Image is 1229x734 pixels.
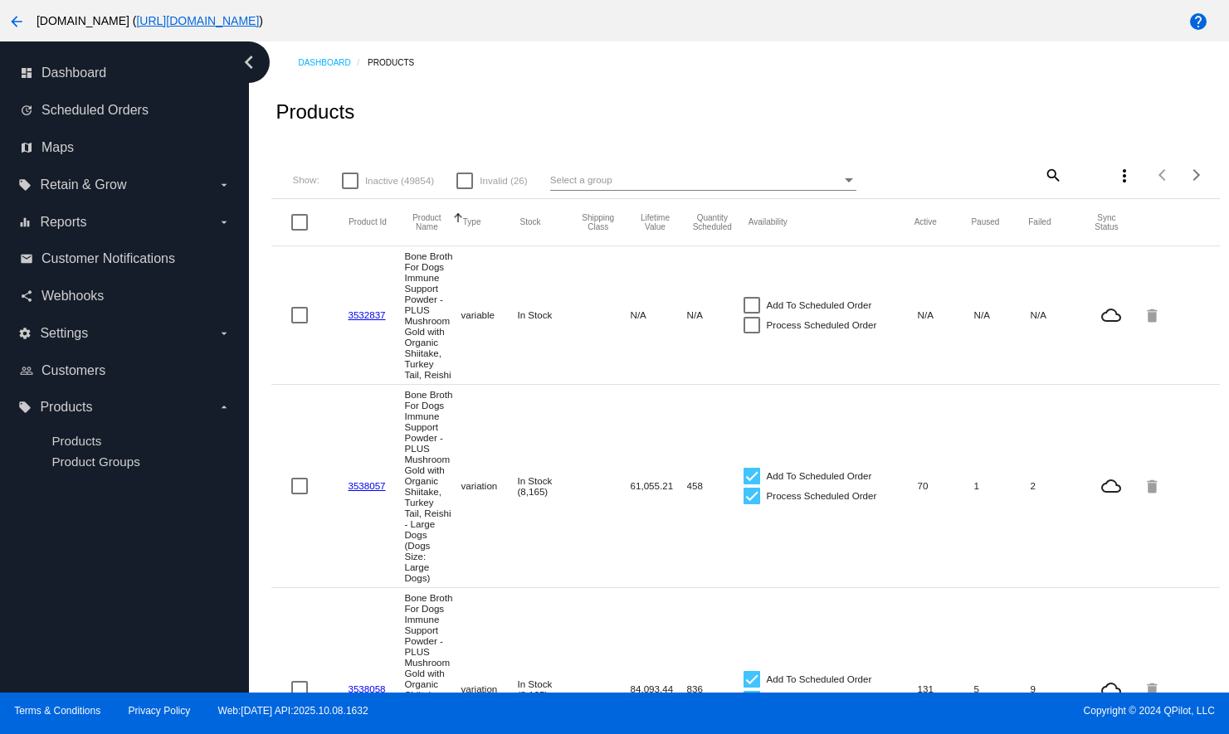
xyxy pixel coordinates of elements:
span: Invalid (26) [480,171,527,191]
span: Show: [292,174,319,185]
mat-select: Select a group [550,170,856,191]
span: Process Scheduled Order [767,689,877,709]
span: Scheduled Orders [41,103,149,118]
mat-icon: delete [1144,676,1163,702]
mat-cell: 836 [687,679,744,698]
mat-cell: 70 [918,476,974,495]
i: arrow_drop_down [217,178,231,192]
mat-cell: In Stock [517,305,573,324]
a: email Customer Notifications [20,245,231,272]
mat-cell: 5 [974,679,1031,698]
span: [DOMAIN_NAME] ( ) [37,14,263,27]
span: Add To Scheduled Order [767,466,872,486]
mat-cell: N/A [974,305,1031,324]
a: 3532837 [348,309,385,320]
mat-cell: N/A [1031,305,1087,324]
mat-cell: 61,055.21 [631,476,687,495]
i: map [20,141,33,154]
i: update [20,104,33,117]
span: Maps [41,140,74,155]
i: email [20,252,33,265]
a: Product Groups [51,454,139,469]
mat-icon: delete [1144,302,1163,328]
mat-header-cell: Availability [749,217,914,226]
a: people_outline Customers [20,357,231,384]
a: Products [368,50,429,75]
mat-cell: variation [461,476,517,495]
i: equalizer [18,216,32,229]
button: Change sorting for StockLevel [520,217,541,227]
a: share Webhooks [20,283,231,309]
mat-cell: N/A [631,305,687,324]
mat-icon: search [1042,162,1062,187]
a: [URL][DOMAIN_NAME] [136,14,259,27]
a: Products [51,434,101,448]
i: dashboard [20,66,33,80]
span: Dashboard [41,66,106,80]
mat-icon: cloud_queue [1087,679,1135,699]
span: Retain & Grow [40,177,126,192]
span: Add To Scheduled Order [767,295,872,315]
i: local_offer [18,401,32,414]
mat-icon: arrow_back [7,12,27,32]
mat-cell: N/A [687,305,744,324]
mat-cell: In Stock (8,165) [517,674,573,704]
span: Customers [41,363,105,378]
span: Process Scheduled Order [767,486,877,506]
mat-cell: 131 [918,679,974,698]
mat-icon: help [1188,12,1208,32]
mat-cell: Bone Broth For Dogs Immune Support Powder - PLUS Mushroom Gold with Organic Shiitake, Turkey Tail... [404,385,461,587]
span: Products [40,400,92,415]
span: Process Scheduled Order [767,315,877,335]
mat-cell: 458 [687,476,744,495]
a: 3538057 [348,480,385,491]
a: 3538058 [348,683,385,694]
span: Customer Notifications [41,251,175,266]
mat-cell: N/A [918,305,974,324]
button: Change sorting for TotalQuantityFailed [1028,217,1051,227]
a: Web:[DATE] API:2025.10.08.1632 [218,705,368,717]
span: Settings [40,326,88,341]
mat-cell: In Stock (8,165) [517,471,573,501]
button: Change sorting for ShippingClass [577,213,619,231]
a: Terms & Conditions [14,705,100,717]
button: Change sorting for ValidationErrorCode [1085,213,1128,231]
h2: Products [276,100,354,124]
a: Privacy Policy [129,705,191,717]
span: Add To Scheduled Order [767,669,872,689]
a: dashboard Dashboard [20,60,231,86]
mat-cell: 2 [1031,476,1087,495]
button: Change sorting for QuantityScheduled [691,213,734,231]
mat-cell: 1 [974,476,1031,495]
mat-icon: cloud_queue [1087,476,1135,496]
i: local_offer [18,178,32,192]
span: Inactive (49854) [365,171,434,191]
i: settings [18,327,32,340]
button: Change sorting for TotalQuantityScheduledActive [914,217,937,227]
button: Change sorting for ProductName [406,213,448,231]
span: Webhooks [41,289,104,304]
a: map Maps [20,134,231,161]
span: Reports [40,215,86,230]
button: Previous page [1147,158,1180,192]
i: share [20,289,33,303]
mat-icon: delete [1144,473,1163,498]
button: Change sorting for ProductType [463,217,481,227]
button: Next page [1180,158,1213,192]
mat-cell: 84,093.44 [631,679,687,698]
mat-cell: variable [461,305,517,324]
i: people_outline [20,364,33,377]
mat-icon: more_vert [1114,166,1134,186]
mat-cell: variation [461,679,517,698]
a: update Scheduled Orders [20,97,231,124]
mat-icon: cloud_queue [1087,305,1135,325]
a: Dashboard [298,50,368,75]
span: Select a group [550,174,612,185]
i: arrow_drop_down [217,216,231,229]
i: arrow_drop_down [217,327,231,340]
i: chevron_left [236,49,262,75]
button: Change sorting for LifetimeValue [634,213,676,231]
button: Change sorting for TotalQuantityScheduledPaused [971,217,999,227]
